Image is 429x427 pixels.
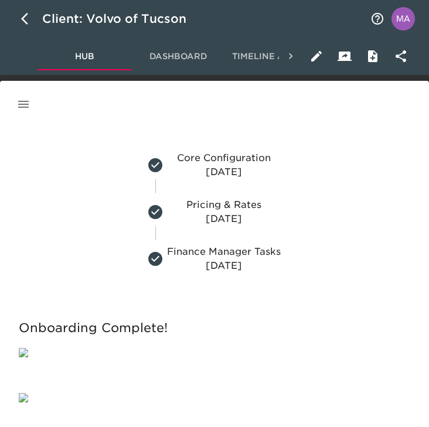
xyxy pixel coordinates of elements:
[331,42,359,70] button: Client View
[45,49,124,64] span: Hub
[359,42,387,70] button: Internal Notes and Comments
[391,7,415,30] img: Profile
[167,259,281,273] p: [DATE]
[138,49,218,64] span: Dashboard
[19,320,410,336] h5: Onboarding Complete!
[167,245,281,259] p: Finance Manager Tasks
[42,9,203,28] div: Client: Volvo of Tucson
[167,151,281,165] p: Core Configuration
[363,5,391,33] button: notifications
[19,393,28,402] img: qkibX1zbU72zw90W6Gan%2FTemplates%2FRjS7uaFIXtg43HUzxvoG%2F3e51d9d6-1114-4229-a5bf-f5ca567b6beb.jpg
[19,348,28,357] img: qkibX1zbU72zw90W6Gan%2FTemplates%2FRjS7uaFIXtg43HUzxvoG%2F5032e6d8-b7fd-493e-871b-cf634c9dfc87.png
[167,165,281,179] p: [DATE]
[167,212,281,226] p: [DATE]
[232,49,371,64] span: Timeline and Notifications
[167,198,281,212] p: Pricing & Rates
[302,42,331,70] button: Edit Hub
